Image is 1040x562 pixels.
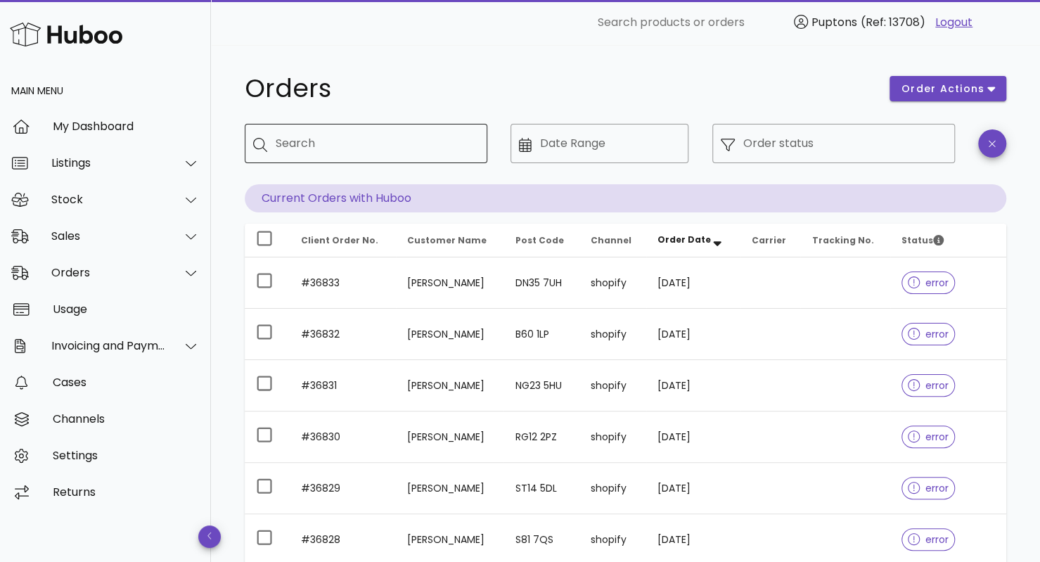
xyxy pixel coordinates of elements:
[908,329,949,339] span: error
[646,463,740,514] td: [DATE]
[752,234,786,246] span: Carrier
[646,360,740,411] td: [DATE]
[53,376,200,389] div: Cases
[646,309,740,360] td: [DATE]
[503,463,579,514] td: ST14 5DL
[53,485,200,499] div: Returns
[579,411,646,463] td: shopify
[51,156,166,170] div: Listings
[901,234,944,246] span: Status
[811,234,873,246] span: Tracking No.
[646,411,740,463] td: [DATE]
[579,224,646,257] th: Channel
[740,224,801,257] th: Carrier
[51,193,166,206] div: Stock
[646,257,740,309] td: [DATE]
[301,234,378,246] span: Client Order No.
[396,360,504,411] td: [PERSON_NAME]
[290,360,396,411] td: #36831
[53,412,200,426] div: Channels
[811,14,857,30] span: Puptons
[908,432,949,442] span: error
[503,411,579,463] td: RG12 2PZ
[53,449,200,462] div: Settings
[901,82,985,96] span: order actions
[51,229,166,243] div: Sales
[657,234,711,245] span: Order Date
[579,463,646,514] td: shopify
[503,309,579,360] td: B60 1LP
[935,14,972,31] a: Logout
[590,234,631,246] span: Channel
[646,224,740,257] th: Order Date: Sorted descending. Activate to remove sorting.
[908,278,949,288] span: error
[396,411,504,463] td: [PERSON_NAME]
[290,224,396,257] th: Client Order No.
[290,411,396,463] td: #36830
[51,339,166,352] div: Invoicing and Payments
[908,483,949,493] span: error
[503,360,579,411] td: NG23 5HU
[908,381,949,390] span: error
[407,234,487,246] span: Customer Name
[290,257,396,309] td: #36833
[53,120,200,133] div: My Dashboard
[290,309,396,360] td: #36832
[51,266,166,279] div: Orders
[396,224,504,257] th: Customer Name
[579,309,646,360] td: shopify
[579,360,646,411] td: shopify
[890,224,1006,257] th: Status
[396,257,504,309] td: [PERSON_NAME]
[890,76,1006,101] button: order actions
[908,535,949,544] span: error
[579,257,646,309] td: shopify
[800,224,890,257] th: Tracking No.
[245,184,1006,212] p: Current Orders with Huboo
[861,14,925,30] span: (Ref: 13708)
[396,309,504,360] td: [PERSON_NAME]
[53,302,200,316] div: Usage
[245,76,873,101] h1: Orders
[290,463,396,514] td: #36829
[503,224,579,257] th: Post Code
[503,257,579,309] td: DN35 7UH
[396,463,504,514] td: [PERSON_NAME]
[10,19,122,49] img: Huboo Logo
[515,234,563,246] span: Post Code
